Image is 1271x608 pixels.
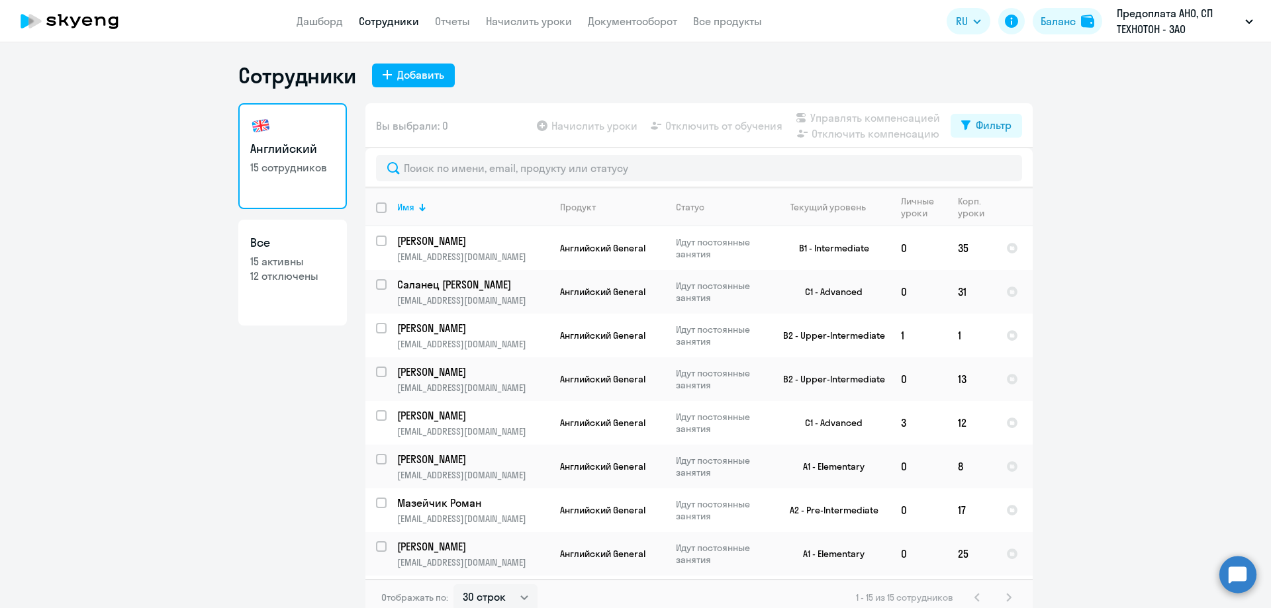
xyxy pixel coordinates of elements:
[560,417,645,429] span: Английский General
[890,532,947,576] td: 0
[767,314,890,357] td: B2 - Upper-Intermediate
[890,488,947,532] td: 0
[297,15,343,28] a: Дашборд
[238,62,356,89] h1: Сотрудники
[790,201,866,213] div: Текущий уровень
[376,155,1022,181] input: Поиск по имени, email, продукту или статусу
[956,13,968,29] span: RU
[951,114,1022,138] button: Фильтр
[676,201,704,213] div: Статус
[486,15,572,28] a: Начислить уроки
[250,254,335,269] p: 15 активны
[890,445,947,488] td: 0
[560,201,665,213] div: Продукт
[397,201,414,213] div: Имя
[890,270,947,314] td: 0
[778,201,890,213] div: Текущий уровень
[976,117,1012,133] div: Фильтр
[890,357,947,401] td: 0
[1033,8,1102,34] button: Балансbalance
[958,195,995,219] div: Корп. уроки
[767,226,890,270] td: B1 - Intermediate
[947,401,996,445] td: 12
[250,160,335,175] p: 15 сотрудников
[250,140,335,157] h3: Английский
[856,591,953,603] span: 1 - 15 из 15 сотрудников
[1110,5,1260,37] button: Предоплата АНО, СП ТЕХНОТОН - ЗАО
[947,357,996,401] td: 13
[676,455,767,478] p: Идут постоянные занятия
[676,201,767,213] div: Статус
[397,556,549,568] p: [EMAIL_ADDRESS][DOMAIN_NAME]
[693,15,762,28] a: Все продукты
[397,251,549,263] p: [EMAIL_ADDRESS][DOMAIN_NAME]
[1117,5,1240,37] p: Предоплата АНО, СП ТЕХНОТОН - ЗАО
[560,460,645,472] span: Английский General
[767,401,890,445] td: C1 - Advanced
[372,64,455,87] button: Добавить
[947,445,996,488] td: 8
[359,15,419,28] a: Сотрудники
[397,338,549,350] p: [EMAIL_ADDRESS][DOMAIN_NAME]
[397,496,549,510] a: Мазейчик Роман
[376,118,448,134] span: Вы выбрали: 0
[588,15,677,28] a: Документооборот
[676,324,767,347] p: Идут постоянные занятия
[767,445,890,488] td: A1 - Elementary
[397,425,549,437] p: [EMAIL_ADDRESS][DOMAIN_NAME]
[397,452,549,466] a: [PERSON_NAME]
[250,234,335,251] h3: Все
[397,382,549,394] p: [EMAIL_ADDRESS][DOMAIN_NAME]
[397,234,547,248] p: [PERSON_NAME]
[397,496,547,510] p: Мазейчик Роман
[947,488,996,532] td: 17
[560,329,645,341] span: Английский General
[767,270,890,314] td: C1 - Advanced
[435,15,470,28] a: Отчеты
[1081,15,1094,28] img: balance
[676,280,767,304] p: Идут постоянные занятия
[947,226,996,270] td: 35
[901,195,935,219] div: Личные уроки
[947,270,996,314] td: 31
[560,201,596,213] div: Продукт
[676,411,767,435] p: Идут постоянные занятия
[560,286,645,298] span: Английский General
[397,469,549,481] p: [EMAIL_ADDRESS][DOMAIN_NAME]
[958,195,984,219] div: Корп. уроки
[890,226,947,270] td: 0
[560,504,645,516] span: Английский General
[560,548,645,560] span: Английский General
[397,234,549,248] a: [PERSON_NAME]
[397,365,547,379] p: [PERSON_NAME]
[397,277,547,292] p: Саланец [PERSON_NAME]
[238,103,347,209] a: Английский15 сотрудников
[1041,13,1076,29] div: Баланс
[381,591,448,603] span: Отображать по:
[397,452,547,466] p: [PERSON_NAME]
[947,314,996,357] td: 1
[397,408,547,423] p: [PERSON_NAME]
[901,195,947,219] div: Личные уроки
[676,542,767,566] p: Идут постоянные занятия
[890,314,947,357] td: 1
[676,367,767,391] p: Идут постоянные занятия
[397,277,549,292] a: Саланец [PERSON_NAME]
[890,401,947,445] td: 3
[250,115,271,136] img: english
[397,294,549,306] p: [EMAIL_ADDRESS][DOMAIN_NAME]
[397,513,549,525] p: [EMAIL_ADDRESS][DOMAIN_NAME]
[767,532,890,576] td: A1 - Elementary
[676,236,767,260] p: Идут постоянные занятия
[397,321,547,335] p: [PERSON_NAME]
[767,357,890,401] td: B2 - Upper-Intermediate
[676,498,767,522] p: Идут постоянные занятия
[560,373,645,385] span: Английский General
[947,8,990,34] button: RU
[238,220,347,326] a: Все15 активны12 отключены
[397,539,547,554] p: [PERSON_NAME]
[767,488,890,532] td: A2 - Pre-Intermediate
[397,408,549,423] a: [PERSON_NAME]
[397,321,549,335] a: [PERSON_NAME]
